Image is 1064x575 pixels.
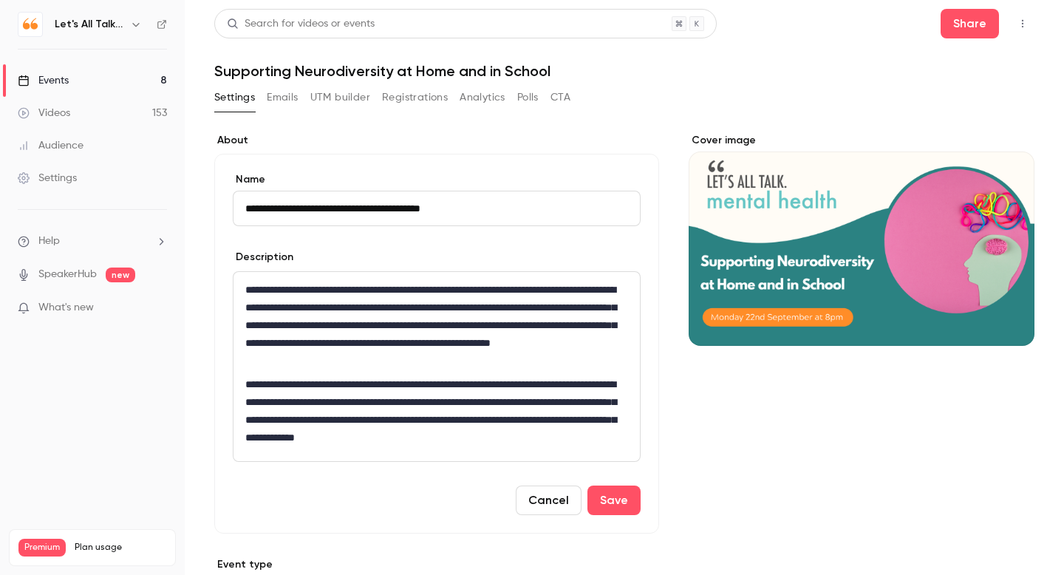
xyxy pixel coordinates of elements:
[214,86,255,109] button: Settings
[550,86,570,109] button: CTA
[587,486,641,515] button: Save
[233,271,641,462] section: description
[18,73,69,88] div: Events
[267,86,298,109] button: Emails
[38,300,94,316] span: What's new
[18,106,70,120] div: Videos
[460,86,505,109] button: Analytics
[149,302,167,315] iframe: Noticeable Trigger
[18,13,42,36] img: Let's All Talk Mental Health
[233,250,293,265] label: Description
[310,86,370,109] button: UTM builder
[214,133,659,148] label: About
[18,539,66,557] span: Premium
[38,234,60,249] span: Help
[18,138,83,153] div: Audience
[516,486,582,515] button: Cancel
[227,16,375,32] div: Search for videos or events
[941,9,999,38] button: Share
[382,86,448,109] button: Registrations
[233,272,640,461] div: editor
[55,17,124,32] h6: Let's All Talk Mental Health
[689,133,1034,148] label: Cover image
[18,234,167,249] li: help-dropdown-opener
[38,267,97,282] a: SpeakerHub
[75,542,166,554] span: Plan usage
[18,171,77,186] div: Settings
[233,172,641,187] label: Name
[517,86,539,109] button: Polls
[214,62,1034,80] h1: Supporting Neurodiversity at Home and in School
[214,557,659,572] p: Event type
[106,268,135,282] span: new
[689,133,1034,346] section: Cover image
